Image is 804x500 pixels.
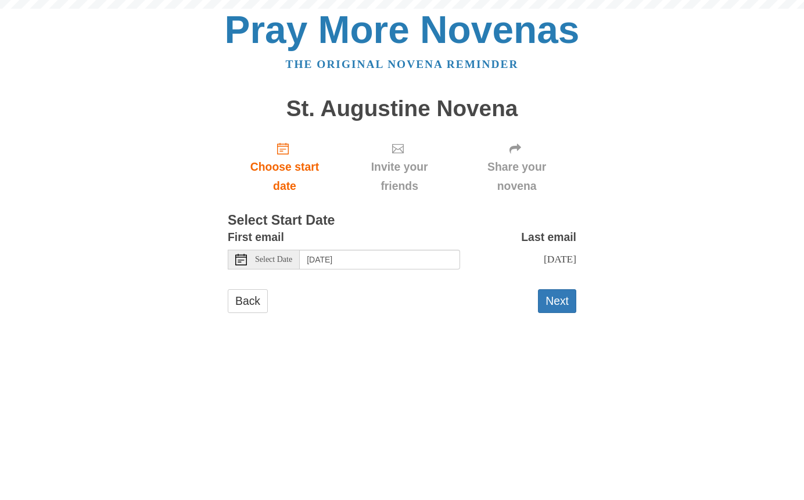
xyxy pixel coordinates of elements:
div: Click "Next" to confirm your start date first. [342,132,457,202]
span: Select Date [255,256,292,264]
a: Pray More Novenas [225,8,580,51]
span: Invite your friends [353,157,446,196]
span: [DATE] [544,253,576,265]
button: Next [538,289,576,313]
h1: St. Augustine Novena [228,96,576,121]
span: Choose start date [239,157,330,196]
span: Share your novena [469,157,565,196]
label: Last email [521,228,576,247]
div: Click "Next" to confirm your start date first. [457,132,576,202]
a: Choose start date [228,132,342,202]
label: First email [228,228,284,247]
h3: Select Start Date [228,213,576,228]
a: The original novena reminder [286,58,519,70]
a: Back [228,289,268,313]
